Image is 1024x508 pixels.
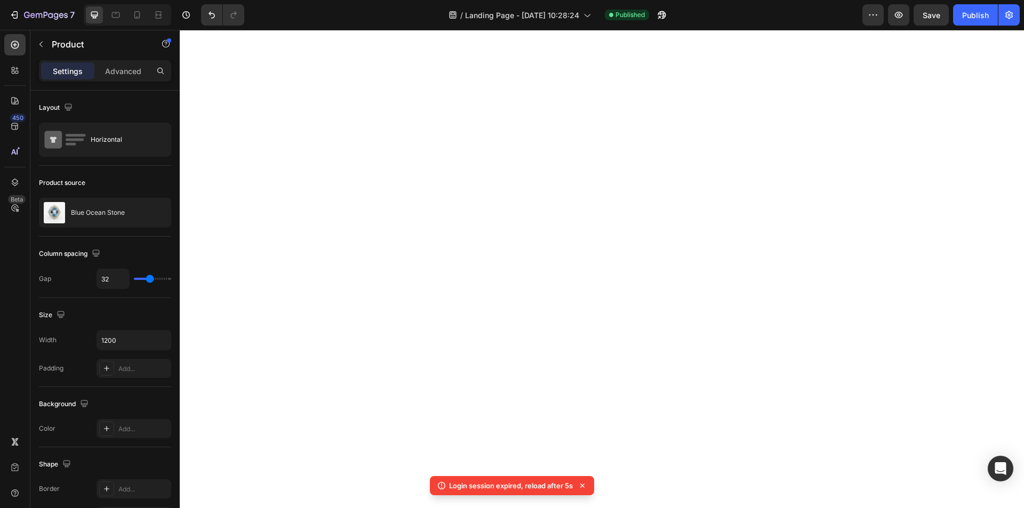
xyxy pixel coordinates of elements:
[70,9,75,21] p: 7
[449,480,573,491] p: Login session expired, reload after 5s
[71,209,125,216] p: Blue Ocean Stone
[615,10,645,20] span: Published
[39,397,91,412] div: Background
[914,4,949,26] button: Save
[180,30,1024,508] iframe: Design area
[8,195,26,204] div: Beta
[10,114,26,122] div: 450
[39,484,60,494] div: Border
[39,101,75,115] div: Layout
[52,38,142,51] p: Product
[988,456,1013,481] div: Open Intercom Messenger
[201,4,244,26] div: Undo/Redo
[39,457,73,472] div: Shape
[91,127,156,152] div: Horizontal
[39,364,63,373] div: Padding
[962,10,989,21] div: Publish
[460,10,463,21] span: /
[39,424,55,433] div: Color
[39,247,102,261] div: Column spacing
[118,364,169,374] div: Add...
[53,66,83,77] p: Settings
[44,202,65,223] img: product feature img
[39,335,57,345] div: Width
[39,308,67,322] div: Size
[97,269,129,288] input: Auto
[465,10,579,21] span: Landing Page - [DATE] 10:28:24
[97,330,171,350] input: Auto
[953,4,998,26] button: Publish
[39,274,51,284] div: Gap
[118,424,169,434] div: Add...
[105,66,141,77] p: Advanced
[118,485,169,494] div: Add...
[39,178,85,188] div: Product source
[923,11,940,20] span: Save
[4,4,79,26] button: 7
